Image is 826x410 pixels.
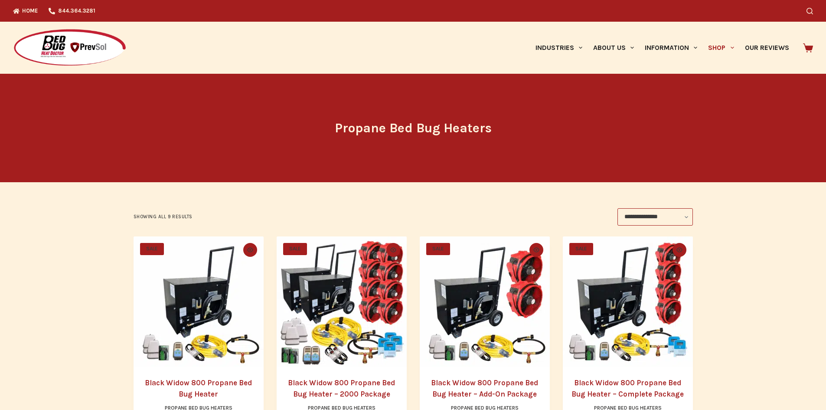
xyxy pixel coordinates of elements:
[251,118,576,138] h1: Propane Bed Bug Heaters
[386,243,400,257] button: Quick view toggle
[569,243,593,255] span: SALE
[563,236,693,367] a: Black Widow 800 Propane Bed Bug Heater - Complete Package
[140,243,164,255] span: SALE
[806,8,813,14] button: Search
[134,213,193,221] p: Showing all 9 results
[145,378,252,398] a: Black Widow 800 Propane Bed Bug Heater
[420,236,550,367] a: Black Widow 800 Propane Bed Bug Heater - Add-On Package
[283,243,307,255] span: SALE
[277,236,407,367] a: Black Widow 800 Propane Bed Bug Heater - 2000 Package
[530,22,794,74] nav: Primary
[529,243,543,257] button: Quick view toggle
[703,22,739,74] a: Shop
[640,22,703,74] a: Information
[431,378,538,398] a: Black Widow 800 Propane Bed Bug Heater – Add-On Package
[571,378,684,398] a: Black Widow 800 Propane Bed Bug Heater – Complete Package
[288,378,395,398] a: Black Widow 800 Propane Bed Bug Heater – 2000 Package
[426,243,450,255] span: SALE
[739,22,794,74] a: Our Reviews
[673,243,686,257] button: Quick view toggle
[134,236,264,367] a: Black Widow 800 Propane Bed Bug Heater
[530,22,588,74] a: Industries
[13,29,127,67] img: Prevsol/Bed Bug Heat Doctor
[243,243,257,257] button: Quick view toggle
[617,208,693,226] select: Shop order
[588,22,639,74] a: About Us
